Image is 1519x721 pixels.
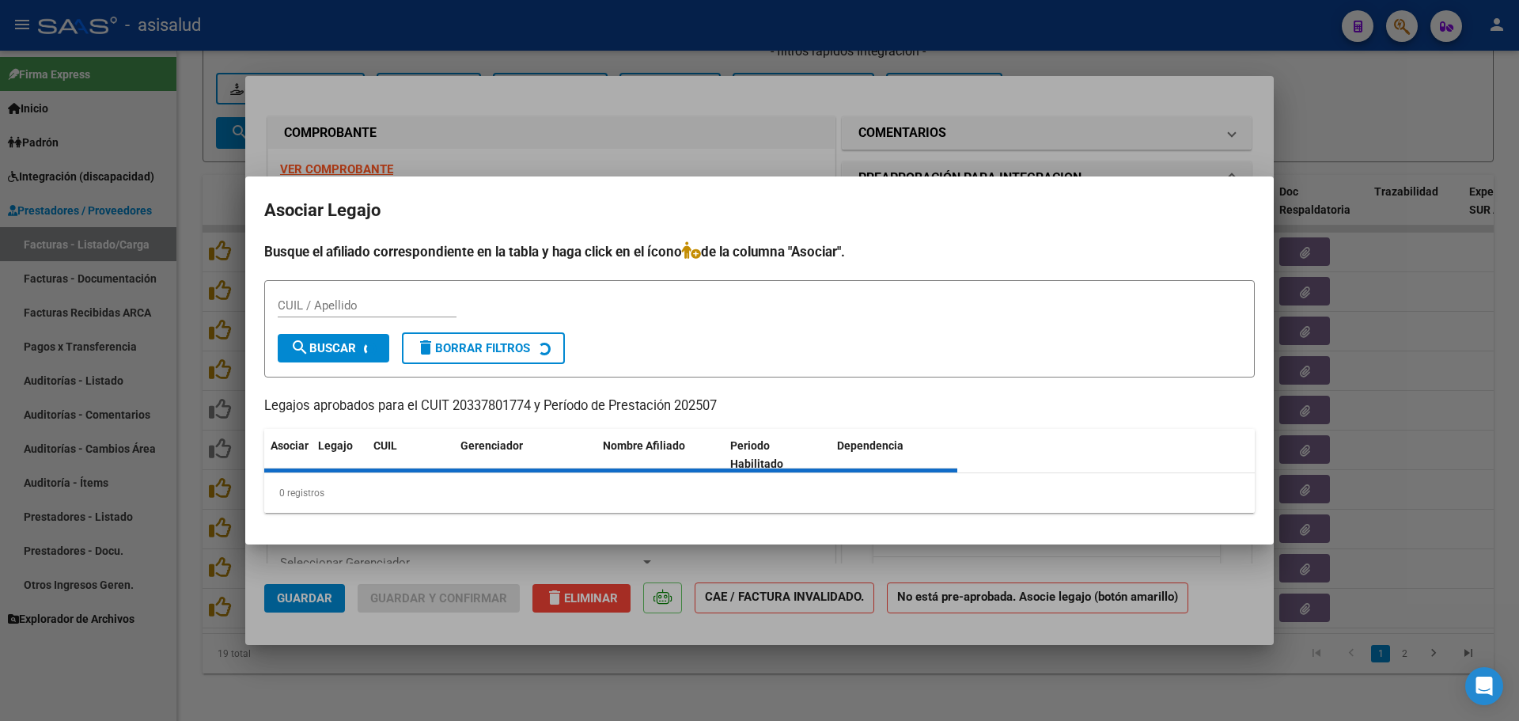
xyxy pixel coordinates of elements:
span: Asociar [271,439,309,452]
span: Legajo [318,439,353,452]
span: CUIL [373,439,397,452]
datatable-header-cell: Gerenciador [454,429,597,481]
button: Buscar [278,334,389,362]
datatable-header-cell: Periodo Habilitado [724,429,831,481]
h2: Asociar Legajo [264,195,1255,226]
p: Legajos aprobados para el CUIT 20337801774 y Período de Prestación 202507 [264,397,1255,416]
span: Dependencia [837,439,903,452]
button: Borrar Filtros [402,332,565,364]
div: Open Intercom Messenger [1465,667,1503,705]
span: Nombre Afiliado [603,439,685,452]
datatable-header-cell: CUIL [367,429,454,481]
div: 0 registros [264,473,1255,513]
span: Buscar [290,341,356,355]
span: Gerenciador [460,439,523,452]
span: Periodo Habilitado [730,439,783,470]
h4: Busque el afiliado correspondiente en la tabla y haga click en el ícono de la columna "Asociar". [264,241,1255,262]
datatable-header-cell: Asociar [264,429,312,481]
mat-icon: delete [416,338,435,357]
mat-icon: search [290,338,309,357]
datatable-header-cell: Legajo [312,429,367,481]
datatable-header-cell: Nombre Afiliado [597,429,724,481]
datatable-header-cell: Dependencia [831,429,958,481]
span: Borrar Filtros [416,341,530,355]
